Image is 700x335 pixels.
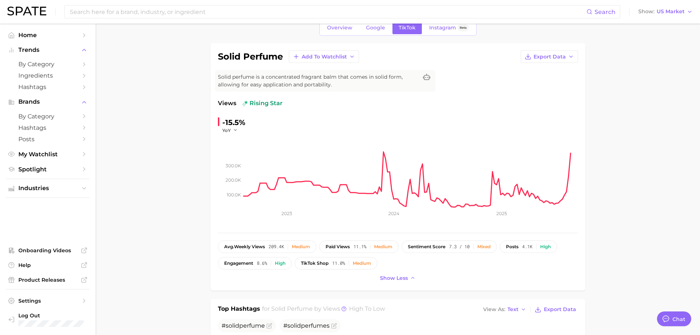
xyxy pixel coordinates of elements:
div: Medium [374,244,392,249]
button: View AsText [481,305,528,314]
span: paid views [326,244,350,249]
button: Flag as miscategorized or irrelevant [266,323,272,329]
span: View As [483,307,505,311]
a: Spotlight [6,164,90,175]
a: Google [360,21,391,34]
span: high to low [349,305,385,312]
div: -15.5% [222,117,245,128]
a: TikTok [392,21,422,34]
a: Onboarding Videos [6,245,90,256]
span: perfume [239,322,265,329]
span: Instagram [429,25,456,31]
span: Beta [460,25,467,31]
span: Posts [18,136,77,143]
div: Medium [292,244,310,249]
h1: Top Hashtags [218,304,260,315]
span: 7.3 / 10 [449,244,470,249]
h2: for by Views [262,304,385,315]
span: Settings [18,297,77,304]
span: TikTok [399,25,416,31]
div: High [540,244,551,249]
span: Home [18,32,77,39]
span: 8.6% [257,261,267,266]
a: by Category [6,58,90,70]
button: TikTok shop11.0%Medium [295,257,377,270]
tspan: 100.0k [227,192,241,197]
tspan: 2024 [388,211,399,216]
a: Product Releases [6,274,90,285]
span: Spotlight [18,166,77,173]
span: Brands [18,99,77,105]
button: Flag as miscategorized or irrelevant [331,323,337,329]
button: ShowUS Market [636,7,694,17]
span: Google [366,25,385,31]
span: Hashtags [18,83,77,90]
input: Search here for a brand, industry, or ingredient [69,6,586,18]
button: paid views11.1%Medium [319,240,399,253]
span: 209.4k [269,244,284,249]
span: weekly views [224,244,265,249]
a: Ingredients [6,70,90,81]
span: by Category [18,61,77,68]
a: Hashtags [6,81,90,93]
tspan: 200.0k [226,177,241,183]
a: Hashtags [6,122,90,133]
span: Help [18,262,77,268]
span: Add to Watchlist [302,54,347,60]
button: engagement8.6%High [218,257,292,270]
a: Settings [6,295,90,306]
span: solid [287,322,301,329]
span: solid perfume [271,305,313,312]
span: by Category [18,113,77,120]
span: TikTok shop [301,261,329,266]
span: sentiment score [408,244,445,249]
tspan: 300.0k [226,163,241,168]
a: Overview [321,21,359,34]
button: Brands [6,96,90,107]
span: Hashtags [18,124,77,131]
button: sentiment score7.3 / 10Mixed [402,240,497,253]
button: Show less [378,273,418,283]
abbr: average [224,244,234,249]
span: Ingredients [18,72,77,79]
span: Export Data [544,306,576,313]
span: Show less [380,275,408,281]
span: Solid perfume is a concentrated fragrant balm that comes in solid form, allowing for easy applica... [218,73,418,89]
a: Posts [6,133,90,145]
button: Add to Watchlist [289,50,359,63]
span: 11.1% [353,244,366,249]
button: Export Data [521,50,578,63]
a: Log out. Currently logged in with e-mail thomas.just@givaudan.com. [6,310,90,329]
button: Export Data [533,304,578,315]
span: Text [507,307,518,311]
button: Industries [6,183,90,194]
span: # [222,322,265,329]
span: Overview [327,25,352,31]
button: avg.weekly views209.4kMedium [218,240,316,253]
a: Help [6,260,90,271]
span: Trends [18,47,77,53]
span: rising star [242,99,283,108]
img: rising star [242,100,248,106]
div: High [275,261,286,266]
span: 11.0% [332,261,345,266]
span: Onboarding Videos [18,247,77,254]
span: engagement [224,261,253,266]
span: posts [506,244,518,249]
span: solid [226,322,239,329]
span: Show [638,10,654,14]
span: Search [595,8,615,15]
span: Export Data [534,54,566,60]
a: InstagramBeta [423,21,475,34]
div: Mixed [477,244,491,249]
span: Industries [18,185,77,192]
button: posts4.1kHigh [500,240,557,253]
a: My Watchlist [6,149,90,160]
span: Log Out [18,312,91,319]
img: SPATE [7,7,46,15]
span: perfume [301,322,327,329]
tspan: 2023 [281,211,292,216]
a: Home [6,29,90,41]
button: YoY [222,127,238,133]
div: Medium [353,261,371,266]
